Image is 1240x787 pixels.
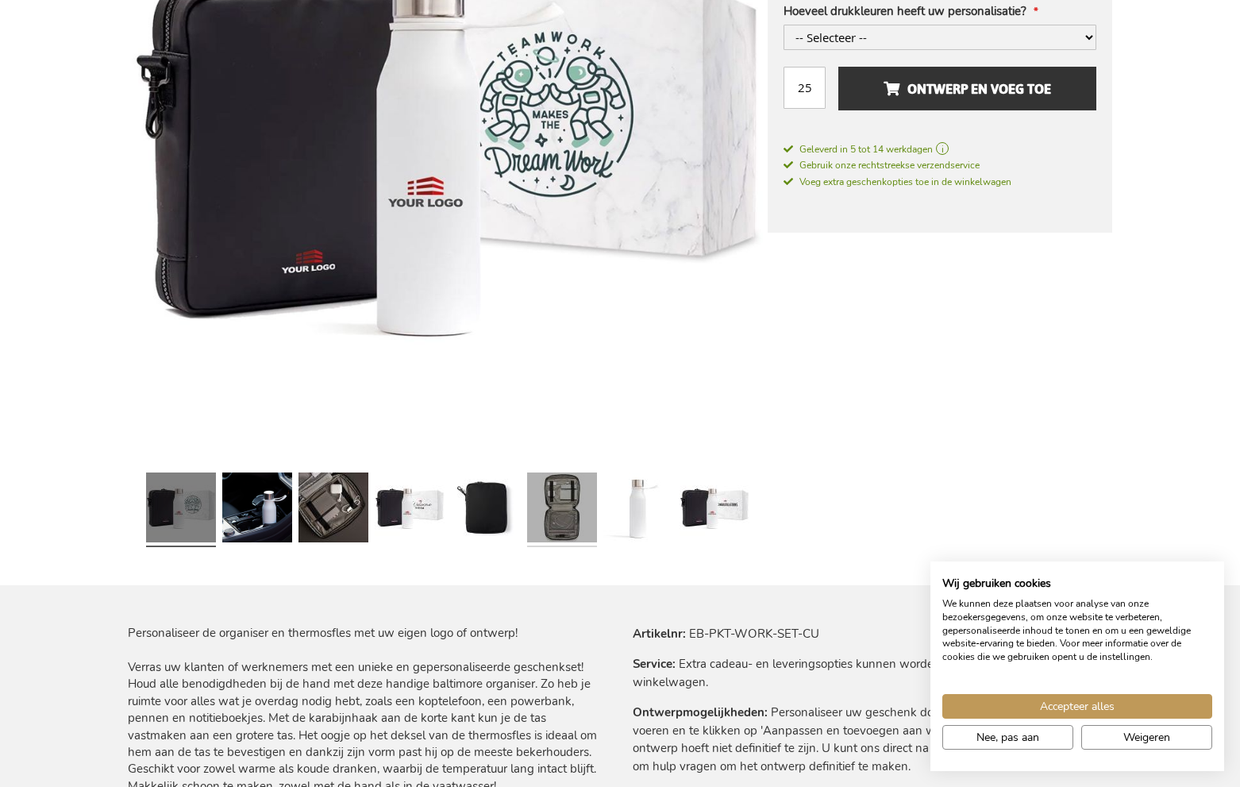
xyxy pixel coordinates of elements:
[1040,698,1115,715] span: Accepteer alles
[527,466,597,554] a: Organised At Work Set
[976,729,1039,746] span: Nee, pas aan
[784,67,826,109] input: Aantal
[784,159,980,172] span: Gebruik onze rechtstreekse verzendservice
[680,466,749,554] a: Personalised Work Essential Set
[884,76,1051,102] span: Ontwerp en voeg toe
[942,577,1212,591] h2: Wij gebruiken cookies
[375,466,445,554] a: Gepersonaliseerde Werk Set
[784,176,1011,188] span: Voeg extra geschenkopties toe in de winkelwagen
[298,466,368,554] a: Organised At Work Set
[1081,725,1212,750] button: Alle cookies weigeren
[603,466,673,554] a: Personalised Work Essential Set
[784,156,1096,173] a: Gebruik onze rechtstreekse verzendservice
[942,694,1212,719] button: Accepteer alle cookies
[1123,729,1170,746] span: Weigeren
[942,725,1073,750] button: Pas cookie voorkeuren aan
[942,597,1212,664] p: We kunnen deze plaatsen voor analyse van onze bezoekersgegevens, om onze website te verbeteren, g...
[784,3,1026,19] span: Hoeveel drukkleuren heeft uw personalisatie?
[784,142,1096,156] a: Geleverd in 5 tot 14 werkdagen
[838,67,1096,110] button: Ontwerp en voeg toe
[146,466,216,554] a: Personalised Work Essential Set
[784,173,1096,190] a: Voeg extra geschenkopties toe in de winkelwagen
[222,466,292,554] a: Personalised Work Essential Set
[451,466,521,554] a: Organised At Work Set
